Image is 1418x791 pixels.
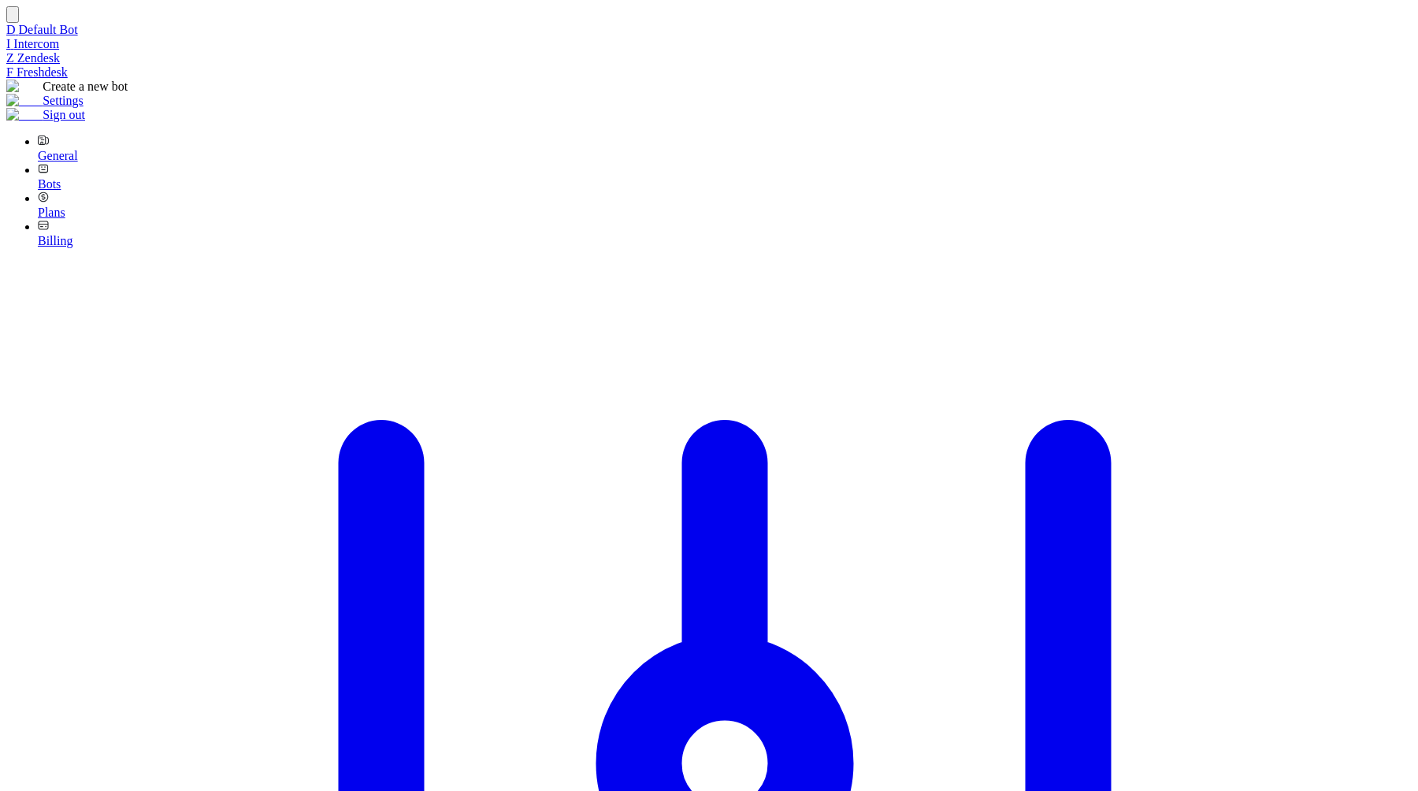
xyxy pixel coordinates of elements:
[6,80,43,94] img: reset
[6,94,84,107] a: Settings
[6,23,16,36] span: D
[6,37,10,50] span: I
[6,108,85,121] a: Sign out
[6,65,13,79] span: F
[6,51,1412,65] div: Zendesk
[6,23,1412,37] div: Default Bot
[6,80,128,93] a: Create a new bot
[6,37,1412,51] div: Intercom
[6,51,14,65] span: Z
[6,108,43,122] img: reset
[6,65,1412,80] div: Freshdesk
[6,94,43,108] img: reset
